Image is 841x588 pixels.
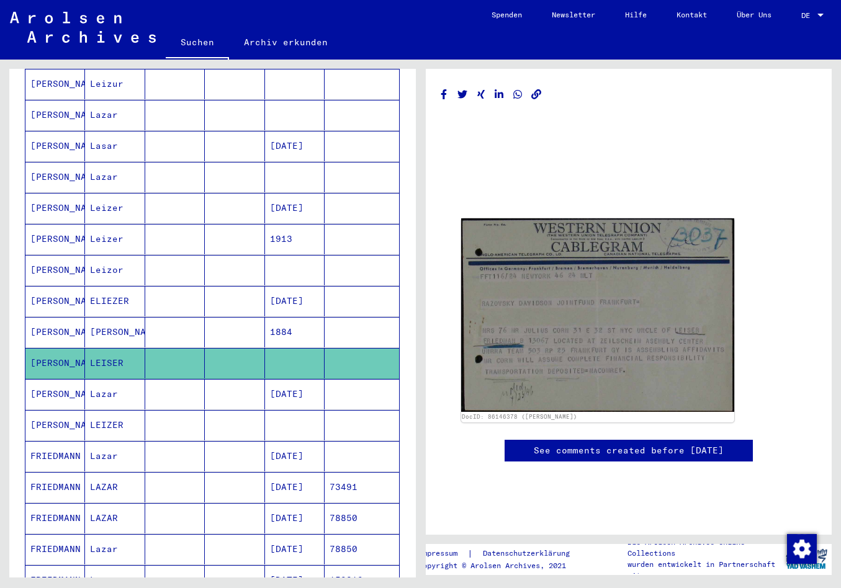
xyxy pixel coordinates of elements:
[265,472,325,502] mat-cell: [DATE]
[166,27,229,60] a: Suchen
[85,100,145,130] mat-cell: Lazar
[85,503,145,533] mat-cell: LAZAR
[438,87,451,102] button: Share on Facebook
[25,317,85,347] mat-cell: [PERSON_NAME]
[85,224,145,254] mat-cell: Leizer
[85,317,145,347] mat-cell: [PERSON_NAME]
[85,410,145,440] mat-cell: LEIZER
[25,255,85,285] mat-cell: [PERSON_NAME]
[627,537,781,559] p: Die Arolsen Archives Online-Collections
[85,69,145,99] mat-cell: Leizur
[475,87,488,102] button: Share on Xing
[25,69,85,99] mat-cell: [PERSON_NAME]
[461,218,735,412] img: 001.jpg
[25,534,85,564] mat-cell: FRIEDMANN
[85,441,145,471] mat-cell: Lazar
[786,533,816,563] div: Zustimmung ändern
[801,11,815,20] span: DE
[418,547,585,560] div: |
[25,472,85,502] mat-cell: FRIEDMANN
[85,472,145,502] mat-cell: LAZAR
[85,286,145,316] mat-cell: ELIEZER
[85,193,145,223] mat-cell: Leizer
[25,100,85,130] mat-cell: [PERSON_NAME]
[265,286,325,316] mat-cell: [DATE]
[325,503,398,533] mat-cell: 78850
[783,543,830,574] img: yv_logo.png
[25,441,85,471] mat-cell: FRIEDMANN
[325,472,398,502] mat-cell: 73491
[229,27,343,57] a: Archiv erkunden
[418,547,467,560] a: Impressum
[418,560,585,571] p: Copyright © Arolsen Archives, 2021
[85,255,145,285] mat-cell: Leizor
[10,12,156,43] img: Arolsen_neg.svg
[325,534,398,564] mat-cell: 78850
[25,131,85,161] mat-cell: [PERSON_NAME]
[25,224,85,254] mat-cell: [PERSON_NAME]
[265,534,325,564] mat-cell: [DATE]
[265,441,325,471] mat-cell: [DATE]
[25,410,85,440] mat-cell: [PERSON_NAME]
[265,193,325,223] mat-cell: [DATE]
[456,87,469,102] button: Share on Twitter
[493,87,506,102] button: Share on LinkedIn
[85,162,145,192] mat-cell: Lazar
[85,534,145,564] mat-cell: Lazar
[265,503,325,533] mat-cell: [DATE]
[511,87,524,102] button: Share on WhatsApp
[462,413,577,420] a: DocID: 86146378 ([PERSON_NAME])
[25,348,85,378] mat-cell: [PERSON_NAME]
[25,286,85,316] mat-cell: [PERSON_NAME]
[25,162,85,192] mat-cell: [PERSON_NAME]
[265,224,325,254] mat-cell: 1913
[25,379,85,409] mat-cell: [PERSON_NAME]
[85,379,145,409] mat-cell: Lazar
[787,534,817,564] img: Zustimmung ändern
[85,131,145,161] mat-cell: Lasar
[534,444,724,457] a: See comments created before [DATE]
[265,379,325,409] mat-cell: [DATE]
[25,193,85,223] mat-cell: [PERSON_NAME]
[473,547,585,560] a: Datenschutzerklärung
[627,559,781,581] p: wurden entwickelt in Partnerschaft mit
[265,131,325,161] mat-cell: [DATE]
[85,348,145,378] mat-cell: LEISER
[265,317,325,347] mat-cell: 1884
[25,503,85,533] mat-cell: FRIEDMANN
[530,87,543,102] button: Copy link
